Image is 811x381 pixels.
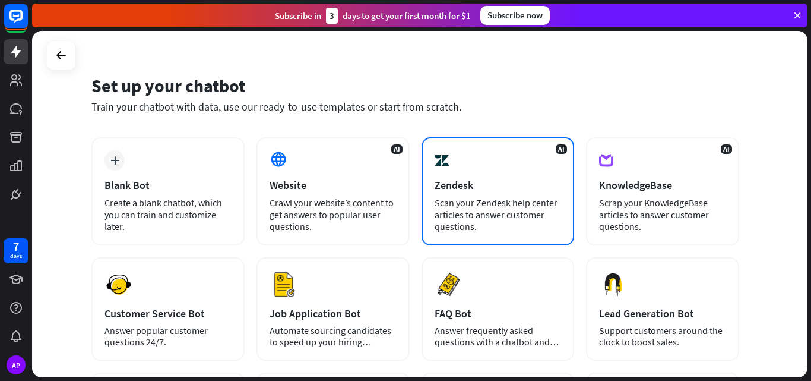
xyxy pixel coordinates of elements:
div: Scan your Zendesk help center articles to answer customer questions. [435,197,562,232]
div: Job Application Bot [270,307,397,320]
a: 7 days [4,238,28,263]
div: Subscribe now [480,6,550,25]
div: Answer popular customer questions 24/7. [104,325,232,348]
div: Subscribe in days to get your first month for $1 [275,8,471,24]
div: Set up your chatbot [91,74,739,97]
i: plus [110,156,119,165]
div: Answer frequently asked questions with a chatbot and save your time. [435,325,562,348]
div: Website [270,178,397,192]
span: AI [721,144,732,154]
span: AI [391,144,403,154]
div: Scrap your KnowledgeBase articles to answer customer questions. [599,197,726,232]
div: FAQ Bot [435,307,562,320]
div: Train your chatbot with data, use our ready-to-use templates or start from scratch. [91,100,739,114]
div: Automate sourcing candidates to speed up your hiring process. [270,325,397,348]
div: Zendesk [435,178,562,192]
div: Crawl your website’s content to get answers to popular user questions. [270,197,397,232]
div: Lead Generation Bot [599,307,726,320]
div: Customer Service Bot [104,307,232,320]
div: days [10,252,22,260]
div: Blank Bot [104,178,232,192]
div: 3 [326,8,338,24]
div: KnowledgeBase [599,178,726,192]
div: 7 [13,241,19,252]
div: AP [7,355,26,374]
div: Support customers around the clock to boost sales. [599,325,726,348]
div: Create a blank chatbot, which you can train and customize later. [104,197,232,232]
button: Open LiveChat chat widget [9,5,45,40]
span: AI [556,144,567,154]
